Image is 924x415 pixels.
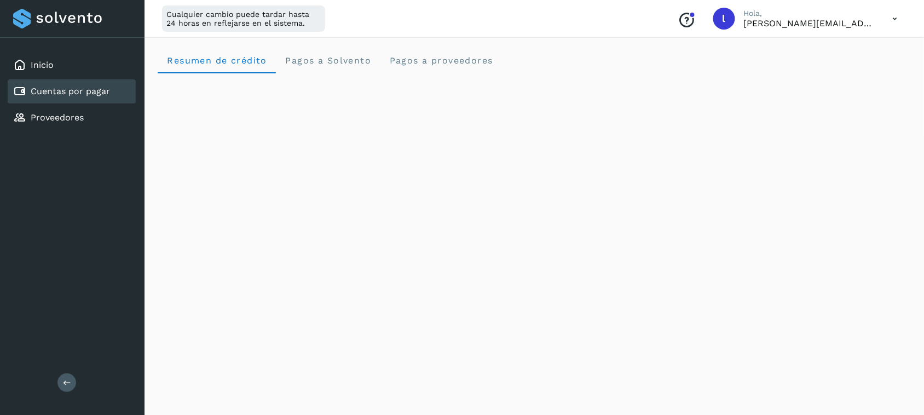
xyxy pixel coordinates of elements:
span: Resumen de crédito [166,55,267,66]
span: Pagos a proveedores [389,55,493,66]
div: Cualquier cambio puede tardar hasta 24 horas en reflejarse en el sistema. [162,5,325,32]
div: Inicio [8,53,136,77]
p: Hola, [744,9,875,18]
div: Proveedores [8,106,136,130]
p: laura.cabrera@seacargo.com [744,18,875,28]
a: Proveedores [31,112,84,123]
div: Cuentas por pagar [8,79,136,103]
a: Inicio [31,60,54,70]
span: Pagos a Solvento [285,55,371,66]
a: Cuentas por pagar [31,86,110,96]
